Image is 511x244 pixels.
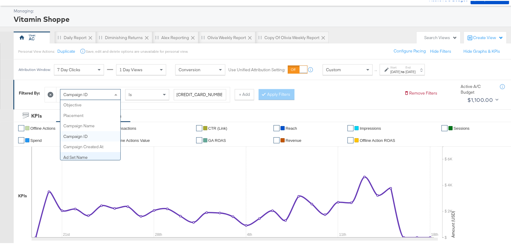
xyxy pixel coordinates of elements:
button: Hide Graphs & KPIs [463,48,500,53]
span: Offline Actions Value [114,137,150,142]
button: + Add [235,88,254,99]
span: Custom [326,66,341,72]
div: Filtered By: [19,89,40,95]
span: Campaign ID [63,91,88,96]
button: Duplicate [57,48,75,53]
span: 7 Day Clicks [57,66,80,72]
a: ✔ [196,136,202,142]
button: Configure Pacing [389,45,430,56]
a: ✔ [18,124,24,130]
span: ↑ [373,69,379,71]
div: Search Views [424,34,457,40]
a: ✔ [348,124,354,130]
div: KPIs [18,192,27,198]
a: ✔ [18,136,24,142]
label: Use Unified Attribution Setting: [228,66,285,72]
span: Transactions [114,125,136,130]
span: Impressions [360,125,381,130]
text: Amount (USD) [450,210,456,237]
span: Spend [30,137,42,142]
div: [DATE] [390,69,400,73]
label: End: [405,65,415,69]
div: Campaign ID [60,130,120,141]
label: Start: [390,65,400,69]
span: GA ROAS [208,137,226,142]
div: Placement [60,109,120,120]
button: Hide Filters [430,48,451,53]
div: Alex Reporting [161,34,189,40]
div: Drag to reorder tab [201,35,205,38]
div: Ad Set Name [60,151,120,162]
div: Create View [473,34,503,40]
div: Campaign Created At [60,141,120,151]
div: AC [29,35,35,41]
div: KPIs [31,112,42,119]
div: Objective [60,99,120,109]
span: Is [129,91,132,96]
a: ✔ [274,136,280,142]
a: ✔ [442,124,448,130]
span: Conversion [179,66,200,72]
div: Copy of Olivia Weekly Report [264,34,319,40]
span: Sessions [454,125,470,130]
div: $1,100.00 [467,95,493,104]
span: 1 Day Views [119,66,143,72]
div: Personal View Actions: [18,48,55,53]
div: Diminishing Returns [105,34,143,40]
div: Active A/C Budget [461,83,494,94]
a: ✔ [196,124,202,130]
span: Offline Actions [30,125,55,130]
div: Vitamin Shoppe [14,13,508,23]
div: Drag to reorder tab [58,35,61,38]
span: Revenue [286,137,301,142]
span: Offline Action ROAS [360,137,395,142]
button: $1,100.00 [465,94,500,104]
div: Drag to reorder tab [258,35,262,38]
span: Reach [286,125,297,130]
a: ✔ [348,136,354,142]
div: Drag to reorder tab [99,35,102,38]
div: Attribution Window: [18,67,51,71]
div: Campaign Name [60,120,120,130]
div: Drag to reorder tab [155,35,159,38]
div: Managing: [14,7,508,13]
strong: to [400,69,405,73]
a: ✔ [274,124,280,130]
span: CTR (Link) [208,125,227,130]
div: Daily Report [64,34,86,40]
div: Olivia Weekly Report [207,34,246,40]
input: Enter a search term [174,88,226,99]
div: Save, edit and delete options are unavailable for personal view. [86,48,188,53]
div: [DATE] [405,69,415,73]
button: Remove Filters [404,89,437,95]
